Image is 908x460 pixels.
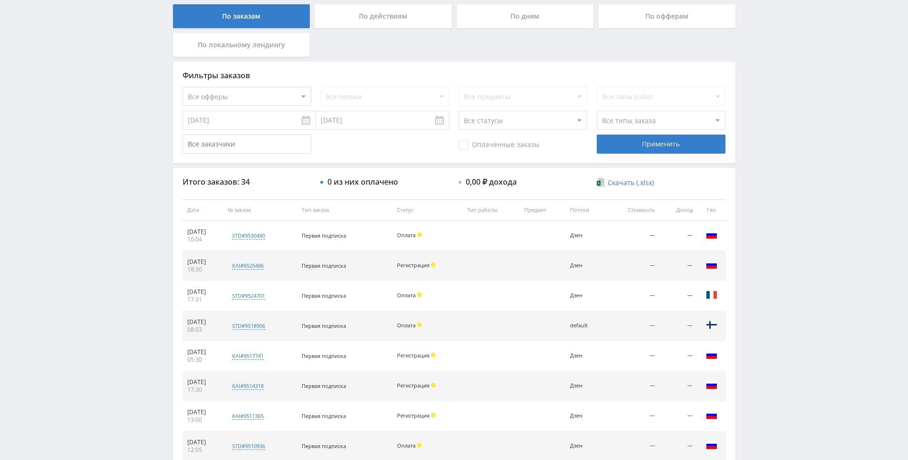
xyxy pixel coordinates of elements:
div: kai#9525486 [232,262,264,270]
span: Оплата [397,231,416,239]
span: Регистрация [397,261,429,269]
a: Скачать (.xlsx) [597,178,654,188]
div: Дзен [570,293,602,299]
span: Первая подписка [302,232,346,239]
div: 0 из них оплачено [327,178,398,186]
div: 17:31 [187,296,219,303]
div: [DATE] [187,348,219,356]
div: 12:05 [187,446,219,454]
div: kai#9511365 [232,412,264,420]
span: Холд [417,293,422,297]
td: — [607,401,660,431]
span: Регистрация [397,352,429,359]
th: Дата [183,199,224,221]
img: rus.png [706,229,717,240]
span: Оплаченные заказы [459,140,540,150]
td: — [660,281,697,311]
td: — [660,311,697,341]
div: 10:04 [187,236,219,243]
div: 17:30 [187,386,219,394]
span: Холд [431,383,436,387]
span: Регистрация [397,412,429,419]
div: 0,00 ₽ дохода [466,178,517,186]
span: Холд [431,413,436,418]
th: Доход [660,199,697,221]
div: Дзен [570,383,602,389]
div: По локальному лендингу [173,33,310,57]
div: По заказам [173,4,310,28]
img: fin.png [706,319,717,331]
img: xlsx [597,178,605,187]
th: Предмет [520,199,565,221]
td: — [660,401,697,431]
div: Применить [597,135,725,154]
th: Стоимость [607,199,660,221]
div: kai#9514318 [232,382,264,390]
div: default [570,323,602,329]
td: — [660,341,697,371]
div: Итого заказов: 34 [183,178,311,186]
div: По дням [457,4,594,28]
td: — [660,221,697,251]
img: rus.png [706,349,717,361]
td: — [607,311,660,341]
div: Дзен [570,413,602,419]
div: По действиям [315,4,452,28]
img: fra.png [706,289,717,301]
span: Оплата [397,322,416,329]
div: [DATE] [187,318,219,326]
div: [DATE] [187,439,219,446]
span: Холд [417,323,422,327]
img: rus.png [706,409,717,421]
div: Дзен [570,443,602,449]
input: Все заказчики [183,135,311,154]
span: Первая подписка [302,292,346,299]
div: kai#9517741 [232,352,264,360]
div: 05:30 [187,356,219,364]
img: rus.png [706,379,717,391]
td: — [607,341,660,371]
div: [DATE] [187,288,219,296]
span: Первая подписка [302,382,346,389]
td: — [660,371,697,401]
td: — [607,251,660,281]
div: std#9530490 [232,232,265,240]
th: Статус [392,199,462,221]
span: Регистрация [397,382,429,389]
div: [DATE] [187,228,219,236]
span: Оплата [397,442,416,449]
span: Первая подписка [302,262,346,269]
div: 18:30 [187,266,219,273]
div: [DATE] [187,258,219,266]
div: [DATE] [187,378,219,386]
span: Оплата [397,292,416,299]
th: Гео [697,199,726,221]
td: — [607,281,660,311]
span: Холд [431,262,436,267]
td: — [607,221,660,251]
div: [DATE] [187,408,219,416]
div: 13:00 [187,416,219,424]
div: Дзен [570,232,602,239]
img: rus.png [706,439,717,451]
span: Первая подписка [302,412,346,419]
span: Первая подписка [302,352,346,359]
div: std#9524701 [232,292,265,300]
th: Тип работы [462,199,520,221]
div: std#9510936 [232,442,265,450]
td: — [660,251,697,281]
div: std#9518906 [232,322,265,330]
div: Дзен [570,262,602,269]
span: Первая подписка [302,442,346,450]
div: Фильтры заказов [183,71,726,80]
div: По офферам [598,4,735,28]
th: Потоки [565,199,607,221]
th: № заказа [223,199,297,221]
span: Холд [417,232,422,237]
div: 08:03 [187,326,219,334]
div: Дзен [570,353,602,359]
th: Тип заказа [297,199,392,221]
td: — [607,371,660,401]
span: Первая подписка [302,322,346,329]
span: Скачать (.xlsx) [608,179,654,187]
